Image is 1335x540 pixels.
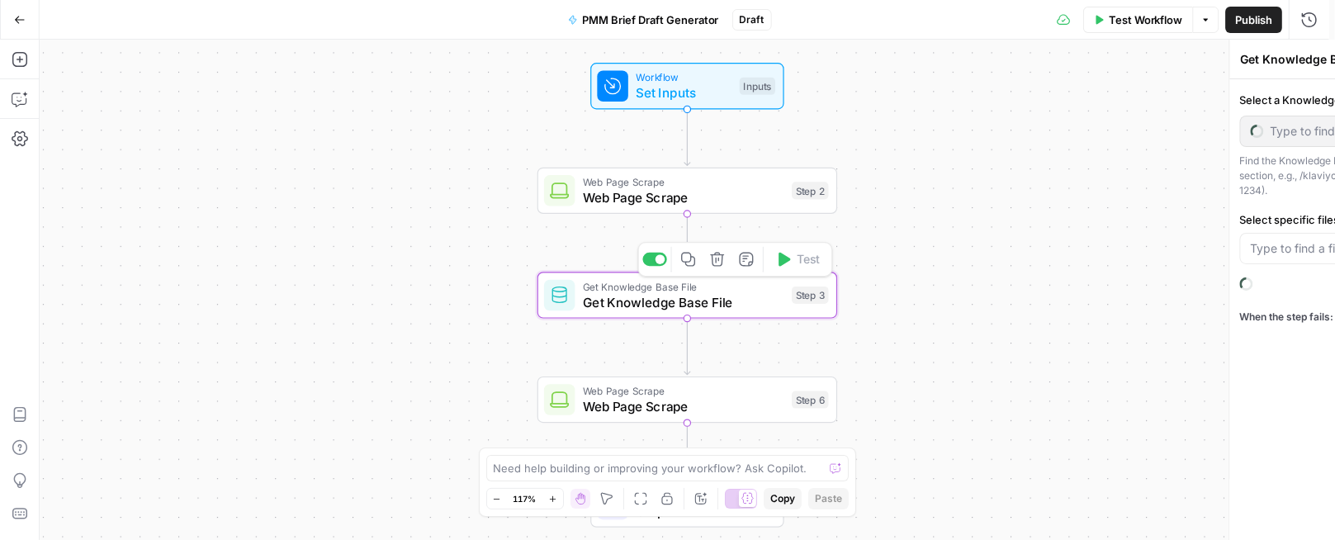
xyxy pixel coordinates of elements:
span: Copy [770,491,795,506]
span: Workflow [636,69,731,85]
span: Draft [739,12,764,27]
button: Test Workflow [1083,7,1192,33]
span: Set Inputs [636,83,731,102]
span: Web Page Scrape [583,397,784,416]
div: Step 6 [792,391,829,409]
span: Web Page Scrape [583,383,784,399]
g: Edge from step_3 to step_6 [684,318,690,374]
span: 117% [514,492,537,505]
div: Get Knowledge Base FileGet Knowledge Base FileStep 3Test [537,272,837,318]
span: Test Workflow [1109,12,1183,28]
span: Publish [1235,12,1272,28]
div: EndOutput [537,481,837,528]
button: Publish [1225,7,1282,33]
div: Web Page ScrapeWeb Page ScrapeStep 2 [537,168,837,214]
span: Test [797,251,820,268]
span: Get Knowledge Base File [583,279,784,295]
span: Web Page Scrape [583,174,784,190]
span: Web Page Scrape [583,187,784,206]
div: Web Page ScrapeWeb Page ScrapeStep 6 [537,377,837,423]
div: Step 2 [792,182,829,199]
button: PMM Brief Draft Generator [557,7,728,33]
span: Get Knowledge Base File [583,292,784,311]
button: Copy [764,488,802,509]
span: Output [636,501,767,520]
button: Test [768,247,828,272]
div: Inputs [740,78,775,95]
g: Edge from start to step_2 [684,109,690,165]
span: Paste [815,491,842,506]
div: WorkflowSet InputsInputs [537,63,837,109]
button: Paste [808,488,849,509]
span: PMM Brief Draft Generator [582,12,718,28]
div: Step 3 [792,287,829,304]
